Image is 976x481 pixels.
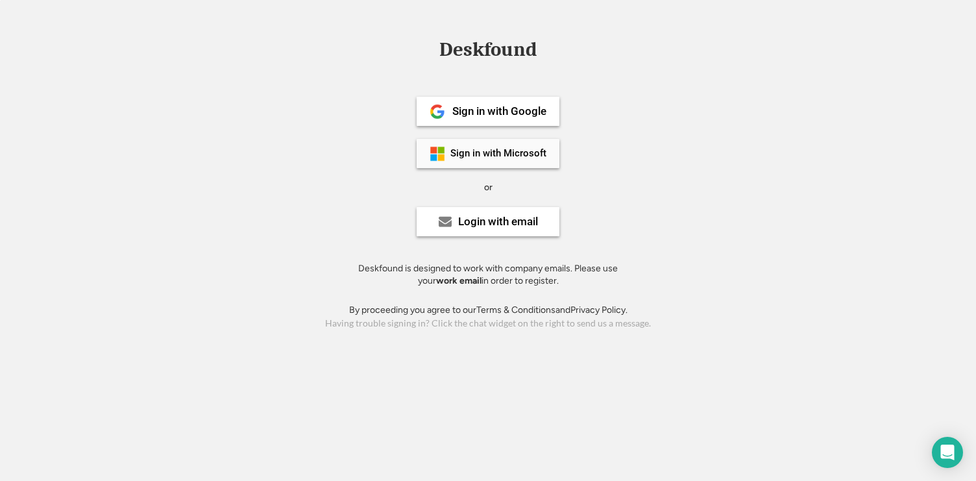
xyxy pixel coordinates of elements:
[433,40,543,60] div: Deskfound
[436,275,482,286] strong: work email
[450,149,546,158] div: Sign in with Microsoft
[458,216,538,227] div: Login with email
[430,104,445,119] img: 1024px-Google__G__Logo.svg.png
[484,181,493,194] div: or
[476,304,555,315] a: Terms & Conditions
[452,106,546,117] div: Sign in with Google
[349,304,628,317] div: By proceeding you agree to our and
[932,437,963,468] div: Open Intercom Messenger
[430,146,445,162] img: ms-symbollockup_mssymbol_19.png
[570,304,628,315] a: Privacy Policy.
[342,262,634,288] div: Deskfound is designed to work with company emails. Please use your in order to register.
